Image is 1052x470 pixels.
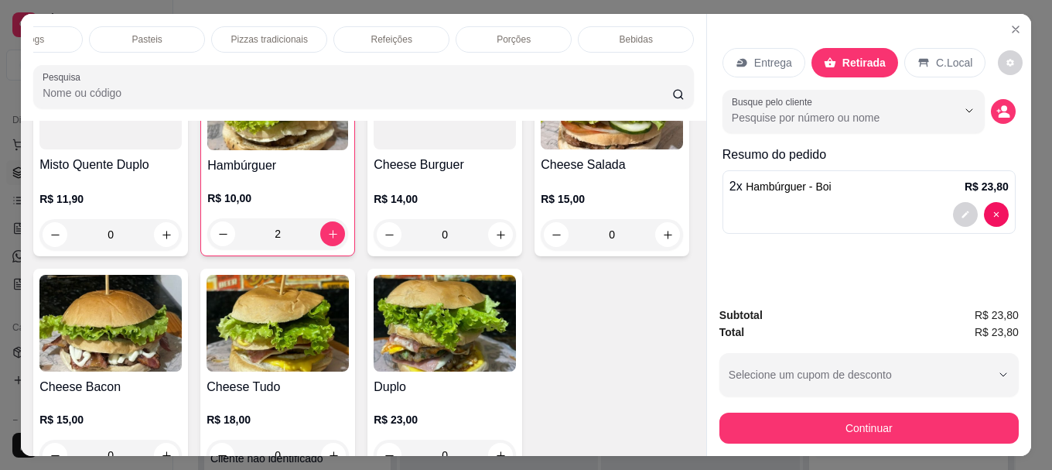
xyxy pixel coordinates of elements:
[984,202,1009,227] button: decrease-product-quantity
[754,55,792,70] p: Entrega
[957,98,982,123] button: Show suggestions
[719,353,1019,396] button: Selecione um cupom de desconto
[975,324,1019,341] span: R$ 23,80
[541,191,683,207] p: R$ 15,00
[231,33,308,46] p: Pizzas tradicionais
[722,146,1016,164] p: Resumo do pedido
[541,156,683,174] h4: Cheese Salada
[207,156,348,175] h4: Hambúrguer
[620,33,653,46] p: Bebidas
[719,326,744,338] strong: Total
[39,191,182,207] p: R$ 11,90
[953,202,978,227] button: decrease-product-quantity
[39,378,182,396] h4: Cheese Bacon
[39,412,182,427] p: R$ 15,00
[965,179,1009,194] p: R$ 23,80
[207,190,348,206] p: R$ 10,00
[991,99,1016,124] button: decrease-product-quantity
[207,275,349,372] img: product-image
[998,50,1023,75] button: decrease-product-quantity
[497,33,531,46] p: Porções
[43,85,672,101] input: Pesquisa
[374,412,516,427] p: R$ 23,00
[371,33,412,46] p: Refeições
[374,275,516,372] img: product-image
[374,378,516,396] h4: Duplo
[746,180,832,193] span: Hambúrguer - Boi
[207,412,349,427] p: R$ 18,00
[719,309,763,321] strong: Subtotal
[374,191,516,207] p: R$ 14,00
[132,33,162,46] p: Pasteis
[719,413,1019,444] button: Continuar
[374,156,516,174] h4: Cheese Burguer
[975,307,1019,324] span: R$ 23,80
[39,275,182,372] img: product-image
[842,55,886,70] p: Retirada
[39,156,182,174] h4: Misto Quente Duplo
[729,177,832,196] p: 2 x
[207,378,349,396] h4: Cheese Tudo
[43,70,86,84] label: Pesquisa
[732,95,818,108] label: Busque pelo cliente
[1003,17,1028,42] button: Close
[732,110,932,125] input: Busque pelo cliente
[936,55,972,70] p: C.Local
